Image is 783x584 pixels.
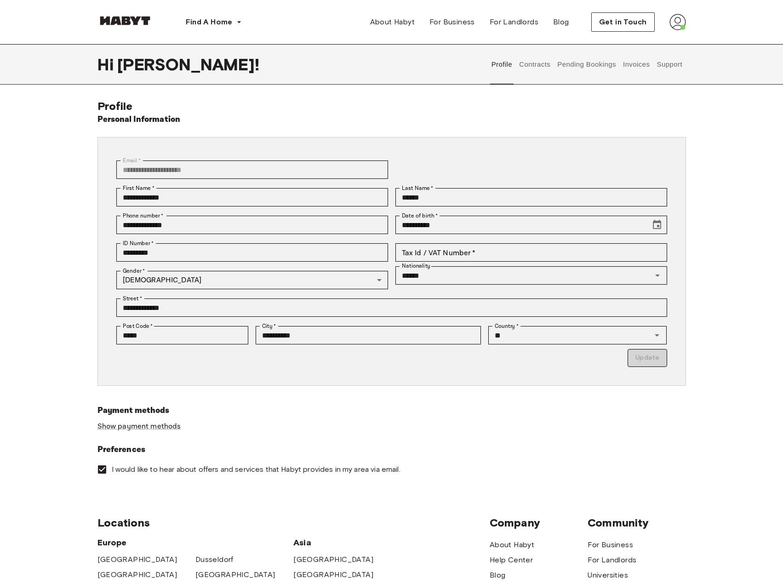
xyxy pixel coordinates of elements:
[553,17,569,28] span: Blog
[97,443,686,456] h6: Preferences
[370,17,415,28] span: About Habyt
[97,55,117,74] span: Hi
[422,13,482,31] a: For Business
[518,44,552,85] button: Contracts
[546,13,577,31] a: Blog
[97,113,181,126] h6: Personal Information
[488,44,686,85] div: user profile tabs
[123,294,142,303] label: Street
[482,13,546,31] a: For Landlords
[293,554,373,565] a: [GEOGRAPHIC_DATA]
[556,44,617,85] button: Pending Bookings
[97,404,686,417] h6: Payment methods
[195,569,275,580] a: [GEOGRAPHIC_DATA]
[656,44,684,85] button: Support
[186,17,233,28] span: Find A Home
[112,464,400,475] span: I would like to hear about offers and services that Habyt provides in my area via email.
[622,44,651,85] button: Invoices
[123,267,145,275] label: Gender
[123,322,153,330] label: Post Code
[97,99,133,113] span: Profile
[588,570,628,581] a: Universities
[123,184,154,192] label: First Name
[588,555,636,566] a: For Landlords
[97,16,153,25] img: Habyt
[588,516,686,530] span: Community
[97,537,294,548] span: Europe
[116,271,388,289] div: [DEMOGRAPHIC_DATA]
[490,17,538,28] span: For Landlords
[116,160,388,179] div: You can't change your email address at the moment. Please reach out to customer support in case y...
[648,216,666,234] button: Choose date, selected date is Mar 1, 1997
[117,55,259,74] span: [PERSON_NAME] !
[490,44,514,85] button: Profile
[490,516,588,530] span: Company
[178,13,249,31] button: Find A Home
[490,570,506,581] a: Blog
[97,516,490,530] span: Locations
[490,555,533,566] a: Help Center
[97,554,177,565] a: [GEOGRAPHIC_DATA]
[293,569,373,580] a: [GEOGRAPHIC_DATA]
[495,322,519,330] label: Country
[651,329,663,342] button: Open
[123,239,154,247] label: ID Number
[402,262,430,270] label: Nationality
[123,212,164,220] label: Phone number
[669,14,686,30] img: avatar
[262,322,276,330] label: City
[363,13,422,31] a: About Habyt
[293,537,391,548] span: Asia
[402,184,434,192] label: Last Name
[402,212,438,220] label: Date of birth
[599,17,647,28] span: Get in Touch
[591,12,655,32] button: Get in Touch
[490,539,534,550] a: About Habyt
[651,269,664,282] button: Open
[429,17,475,28] span: For Business
[97,569,177,580] a: [GEOGRAPHIC_DATA]
[123,156,141,165] label: Email
[195,554,234,565] a: Dusseldorf
[97,422,181,431] a: Show payment methods
[588,539,633,550] a: For Business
